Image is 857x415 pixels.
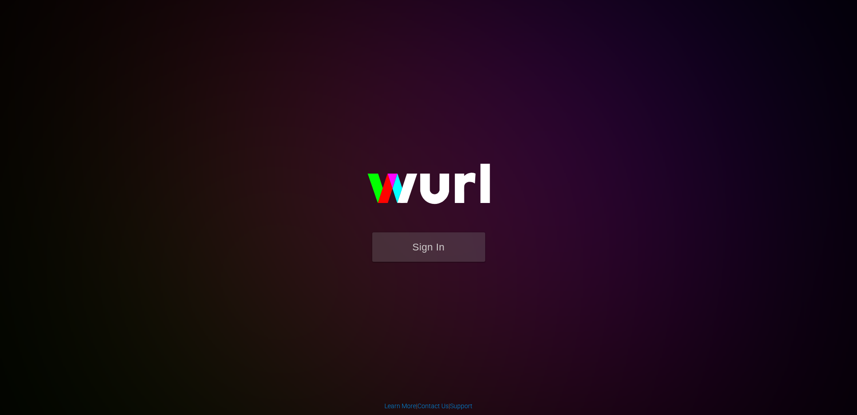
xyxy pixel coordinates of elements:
a: Learn More [384,402,416,410]
button: Sign In [372,232,485,262]
div: | | [384,401,473,410]
a: Contact Us [417,402,449,410]
img: wurl-logo-on-black-223613ac3d8ba8fe6dc639794a292ebdb59501304c7dfd60c99c58986ef67473.svg [338,144,519,232]
a: Support [450,402,473,410]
